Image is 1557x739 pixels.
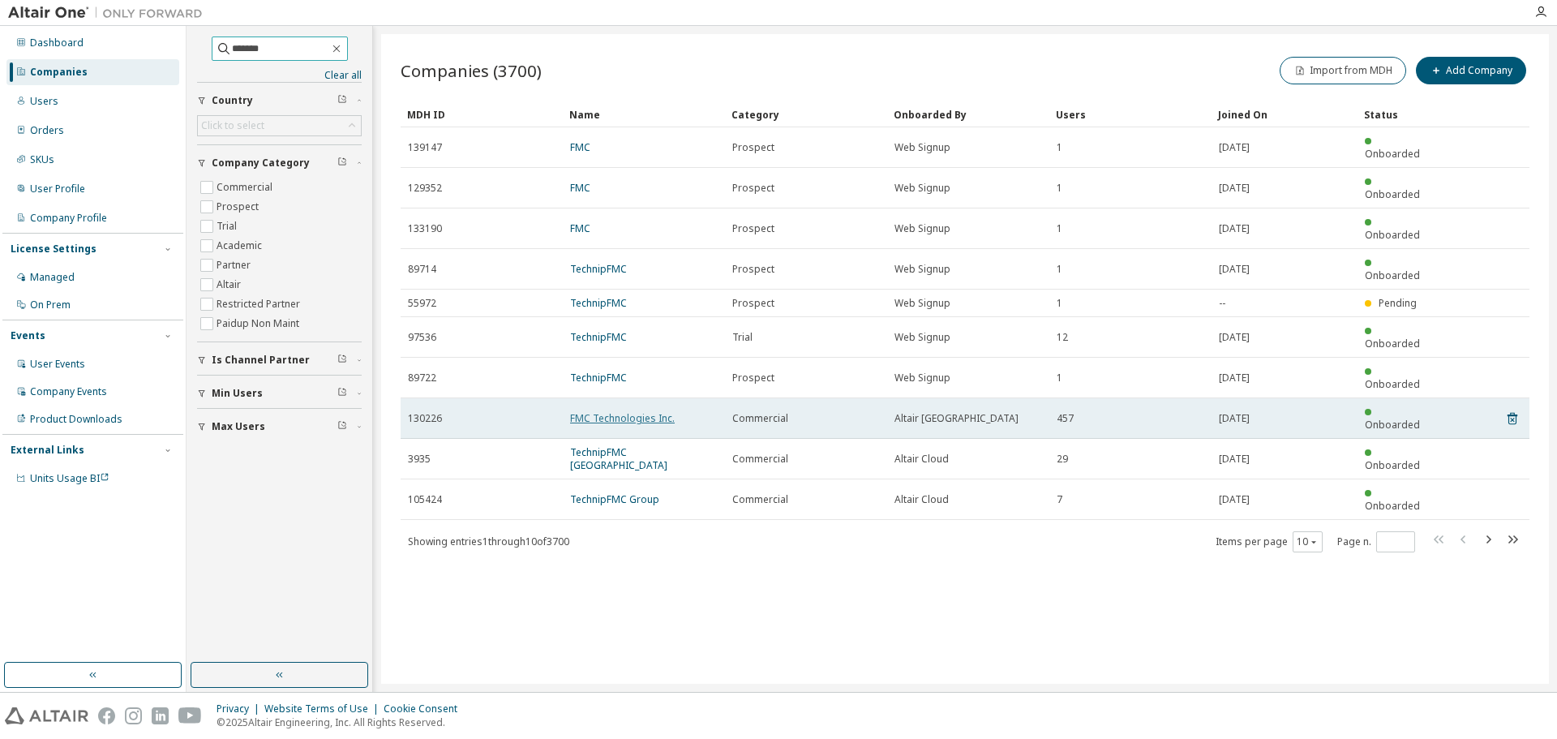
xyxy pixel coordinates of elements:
[408,263,436,276] span: 89714
[569,101,718,127] div: Name
[570,445,667,472] a: TechnipFMC [GEOGRAPHIC_DATA]
[1057,263,1062,276] span: 1
[217,178,276,197] label: Commercial
[1219,331,1250,344] span: [DATE]
[8,5,211,21] img: Altair One
[401,59,542,82] span: Companies (3700)
[30,66,88,79] div: Companies
[98,707,115,724] img: facebook.svg
[1056,101,1205,127] div: Users
[732,141,774,154] span: Prospect
[1365,337,1420,350] span: Onboarded
[11,329,45,342] div: Events
[732,412,788,425] span: Commercial
[894,182,950,195] span: Web Signup
[1365,228,1420,242] span: Onboarded
[894,141,950,154] span: Web Signup
[30,37,84,49] div: Dashboard
[125,707,142,724] img: instagram.svg
[732,372,774,385] span: Prospect
[1379,296,1417,310] span: Pending
[1219,141,1250,154] span: [DATE]
[1364,101,1432,127] div: Status
[11,243,97,256] div: License Settings
[30,183,85,195] div: User Profile
[337,387,347,400] span: Clear filter
[217,702,264,715] div: Privacy
[337,157,347,170] span: Clear filter
[197,409,362,445] button: Max Users
[30,471,109,485] span: Units Usage BI
[570,330,627,344] a: TechnipFMC
[570,262,627,276] a: TechnipFMC
[30,358,85,371] div: User Events
[217,715,467,729] p: © 2025 Altair Engineering, Inc. All Rights Reserved.
[201,119,264,132] div: Click to select
[1219,493,1250,506] span: [DATE]
[30,385,107,398] div: Company Events
[1057,493,1062,506] span: 7
[1219,222,1250,235] span: [DATE]
[337,94,347,107] span: Clear filter
[1416,57,1526,84] button: Add Company
[408,453,431,466] span: 3935
[1057,182,1062,195] span: 1
[408,412,442,425] span: 130226
[30,153,54,166] div: SKUs
[1365,418,1420,432] span: Onboarded
[197,145,362,181] button: Company Category
[197,83,362,118] button: Country
[1365,499,1420,513] span: Onboarded
[1216,531,1323,552] span: Items per page
[30,95,58,108] div: Users
[1057,412,1074,425] span: 457
[384,702,467,715] div: Cookie Consent
[212,157,310,170] span: Company Category
[217,256,254,275] label: Partner
[570,492,659,506] a: TechnipFMC Group
[1219,453,1250,466] span: [DATE]
[1280,57,1406,84] button: Import from MDH
[1057,372,1062,385] span: 1
[732,493,788,506] span: Commercial
[1057,141,1062,154] span: 1
[1219,297,1225,310] span: --
[732,263,774,276] span: Prospect
[732,222,774,235] span: Prospect
[408,297,436,310] span: 55972
[1219,412,1250,425] span: [DATE]
[1057,297,1062,310] span: 1
[408,372,436,385] span: 89722
[1297,535,1319,548] button: 10
[732,331,753,344] span: Trial
[337,354,347,367] span: Clear filter
[894,372,950,385] span: Web Signup
[894,101,1043,127] div: Onboarded By
[894,222,950,235] span: Web Signup
[197,342,362,378] button: Is Channel Partner
[212,420,265,433] span: Max Users
[894,263,950,276] span: Web Signup
[1057,331,1068,344] span: 12
[217,217,240,236] label: Trial
[894,412,1019,425] span: Altair [GEOGRAPHIC_DATA]
[178,707,202,724] img: youtube.svg
[212,354,310,367] span: Is Channel Partner
[217,236,265,256] label: Academic
[732,453,788,466] span: Commercial
[1365,458,1420,472] span: Onboarded
[570,181,590,195] a: FMC
[217,197,262,217] label: Prospect
[732,297,774,310] span: Prospect
[217,275,244,294] label: Altair
[570,221,590,235] a: FMC
[1219,372,1250,385] span: [DATE]
[5,707,88,724] img: altair_logo.svg
[570,411,675,425] a: FMC Technologies Inc.
[731,101,881,127] div: Category
[1219,263,1250,276] span: [DATE]
[198,116,361,135] div: Click to select
[197,376,362,411] button: Min Users
[894,331,950,344] span: Web Signup
[1057,222,1062,235] span: 1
